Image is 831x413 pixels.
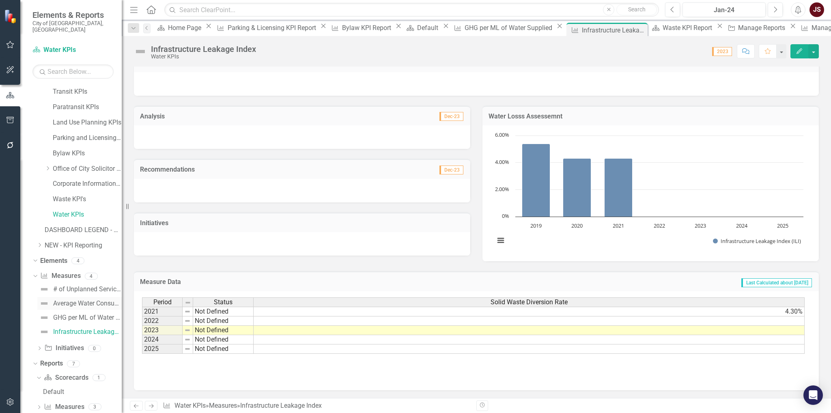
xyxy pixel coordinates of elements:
[582,25,646,35] div: Infrastructure Leakage Index
[45,226,122,235] a: DASHBOARD LEGEND - DO NOT DELETE
[184,318,191,324] img: 8DAGhfEEPCf229AAAAAElFTkSuQmCC
[67,360,80,367] div: 7
[616,4,657,15] button: Search
[88,404,101,411] div: 3
[563,159,591,217] path: 2020, 4.31. Infrastructure Leakage Index (ILI).
[53,195,122,204] a: Waste KPI's
[491,131,811,253] div: Chart. Highcharts interactive chart.
[4,9,18,24] img: ClearPoint Strategy
[495,235,506,246] button: View chart menu, Chart
[140,278,385,286] h3: Measure Data
[417,23,441,33] div: Default
[53,286,122,293] div: # of Unplanned Services Outages
[491,299,568,306] span: Solid Waste Diversion Rate
[613,222,624,229] text: 2021
[53,133,122,143] a: Parking and Licensing KPIs
[209,402,237,409] a: Measures
[240,402,322,409] div: Infrastructure Leakage Index
[214,23,318,33] a: Parking & Licensing KPI Report
[53,328,122,336] div: Infrastructure Leakage Index
[451,23,554,33] a: GHG per ML of Water Supplied
[663,23,715,33] div: Waste KPI Report
[39,284,49,294] img: Not Defined
[40,359,63,368] a: Reports
[605,159,633,217] path: 2021, 4.3. Infrastructure Leakage Index (ILI).
[439,166,463,174] span: Dec-23
[738,23,788,33] div: Manage Reports
[495,158,509,166] text: 4.00%
[155,23,204,33] a: Home Page
[228,23,319,33] div: Parking & Licensing KPI Report
[41,385,122,398] a: Default
[39,327,49,337] img: Not Defined
[142,307,183,316] td: 2021
[44,344,84,353] a: Initiatives
[725,23,788,33] a: Manage Reports
[465,23,555,33] div: GHG per ML of Water Supplied
[163,401,470,411] div: » »
[44,402,84,412] a: Measures
[142,316,183,326] td: 2022
[329,23,394,33] a: Bylaw KPI Report
[142,326,183,335] td: 2023
[32,65,114,79] input: Search Below...
[39,299,49,308] img: Not Defined
[654,222,665,229] text: 2022
[37,311,122,324] a: GHG per ML of Water Supplied
[342,23,394,33] div: Bylaw KPI Report
[37,325,122,338] a: Infrastructure Leakage Index
[44,373,88,383] a: Scorecards
[142,344,183,354] td: 2025
[88,345,101,352] div: 0
[682,2,766,17] button: Jan-24
[495,131,509,138] text: 6.00%
[142,335,183,344] td: 2024
[713,237,800,245] button: Show Infrastructure Leakage Index (ILI)
[37,297,122,310] a: Average Water Consumption
[685,5,763,15] div: Jan-24
[140,113,302,120] h3: Analysis
[184,346,191,352] img: 8DAGhfEEPCf229AAAAAElFTkSuQmCC
[571,222,583,229] text: 2020
[712,47,732,56] span: 2023
[254,307,805,316] td: 4.30%
[530,222,542,229] text: 2019
[151,45,256,54] div: Infrastructure Leakage Index
[809,2,824,17] button: JS
[404,23,441,33] a: Default
[53,149,122,158] a: Bylaw KPIs
[184,327,191,333] img: 8DAGhfEEPCf229AAAAAElFTkSuQmCC
[37,283,122,296] a: # of Unplanned Services Outages
[649,23,715,33] a: Waste KPI Report
[741,278,812,287] span: Last Calculated about [DATE]
[85,273,98,280] div: 4
[53,179,122,189] a: Corporate Information Governance KPIs
[193,316,254,326] td: Not Defined
[53,210,122,219] a: Water KPIs
[43,388,122,396] div: Default
[439,112,463,121] span: Dec-23
[803,385,823,405] div: Open Intercom Messenger
[39,313,49,323] img: Not Defined
[53,118,122,127] a: Land Use Planning KPIs
[495,185,509,193] text: 2.00%
[140,166,363,173] h3: Recommendations
[695,222,706,229] text: 2023
[164,3,659,17] input: Search ClearPoint...
[45,241,122,250] a: NEW - KPI Reporting
[40,256,67,266] a: Elements
[193,307,254,316] td: Not Defined
[193,335,254,344] td: Not Defined
[184,308,191,315] img: 8DAGhfEEPCf229AAAAAElFTkSuQmCC
[168,23,204,33] div: Home Page
[32,45,114,55] a: Water KPIs
[502,212,509,219] text: 0%
[151,54,256,60] div: Water KPIs
[53,103,122,112] a: Paratransit KPIs
[777,222,788,229] text: 2025
[53,300,122,307] div: Average Water Consumption
[628,6,646,13] span: Search
[32,20,114,33] small: City of [GEOGRAPHIC_DATA], [GEOGRAPHIC_DATA]
[489,113,813,120] h3: Water Losss Assessemnt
